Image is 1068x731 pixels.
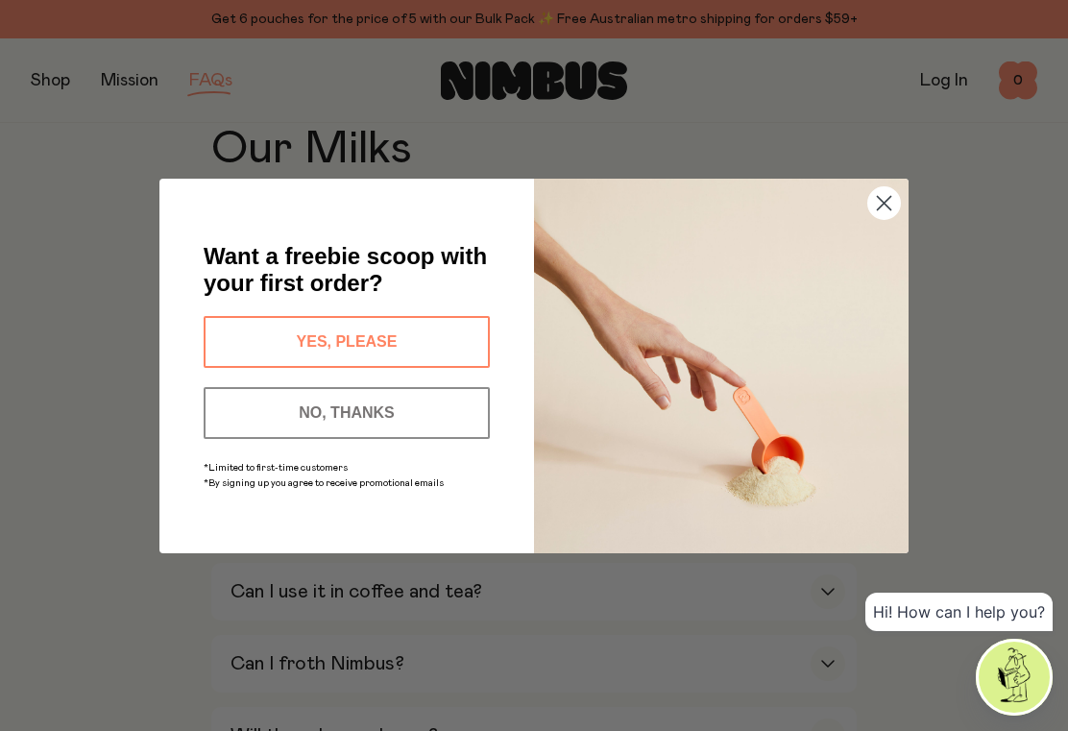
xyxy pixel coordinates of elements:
[204,316,490,368] button: YES, PLEASE
[979,642,1050,713] img: agent
[534,179,909,553] img: c0d45117-8e62-4a02-9742-374a5db49d45.jpeg
[204,463,348,473] span: *Limited to first-time customers
[204,387,490,439] button: NO, THANKS
[204,243,487,296] span: Want a freebie scoop with your first order?
[865,593,1053,631] div: Hi! How can I help you?
[867,186,901,220] button: Close dialog
[204,478,444,488] span: *By signing up you agree to receive promotional emails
